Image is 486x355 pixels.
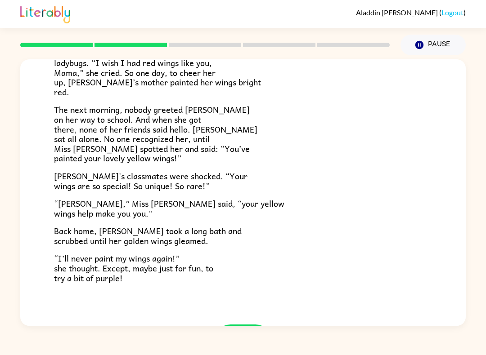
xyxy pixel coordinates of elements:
[54,46,261,98] span: But [PERSON_NAME] wanted to be like the other ladybugs. “I wish I had red wings like you, Mama,” ...
[20,4,70,23] img: Literably
[54,252,213,284] span: “I’ll never paint my wings again!” she thought. Except, maybe just for fun, to try a bit of purple!
[356,8,439,17] span: Aladdin [PERSON_NAME]
[54,103,257,164] span: The next morning, nobody greeted [PERSON_NAME] on her way to school. And when she got there, none...
[356,8,466,17] div: ( )
[400,35,466,55] button: Pause
[54,197,284,220] span: “[PERSON_NAME],” Miss [PERSON_NAME] said, “your yellow wings help make you you."
[54,224,242,247] span: Back home, [PERSON_NAME] took a long bath and scrubbed until her golden wings gleamed.
[441,8,463,17] a: Logout
[54,169,247,192] span: [PERSON_NAME]'s classmates were shocked. “Your wings are so special! So unique! So rare!”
